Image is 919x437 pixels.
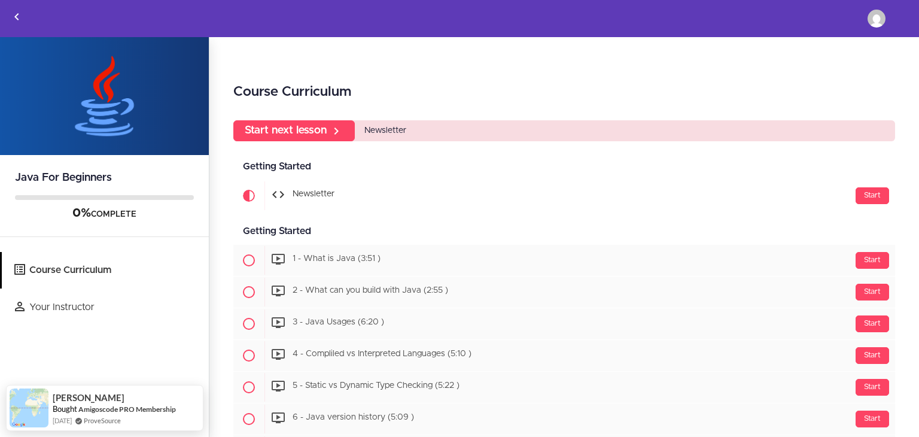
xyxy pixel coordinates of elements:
[2,252,209,289] a: Course Curriculum
[53,393,124,403] span: [PERSON_NAME]
[856,187,889,204] div: Start
[293,382,459,390] span: 5 - Static vs Dynamic Type Checking (5:22 )
[10,389,48,427] img: provesource social proof notification image
[856,284,889,301] div: Start
[293,318,384,327] span: 3 - Java Usages (6:20 )
[84,415,121,426] a: ProveSource
[53,415,72,426] span: [DATE]
[233,372,895,403] a: Start 5 - Static vs Dynamic Type Checking (5:22 )
[233,245,895,276] a: Start 1 - What is Java (3:51 )
[856,315,889,332] div: Start
[233,82,895,102] h2: Course Curriculum
[53,404,77,414] span: Bought
[293,287,448,295] span: 2 - What can you build with Java (2:55 )
[72,207,91,219] span: 0%
[10,10,24,24] svg: Back to courses
[856,379,889,396] div: Start
[233,180,895,211] a: Current item Start Newsletter
[233,308,895,339] a: Start 3 - Java Usages (6:20 )
[233,180,264,211] span: Current item
[233,120,355,141] a: Start next lesson
[233,277,895,308] a: Start 2 - What can you build with Java (2:55 )
[293,190,334,199] span: Newsletter
[856,411,889,427] div: Start
[78,405,176,414] a: Amigoscode PRO Membership
[868,10,885,28] img: sarperjaweed@gmail.com
[364,126,406,135] span: Newsletter
[293,414,414,422] span: 6 - Java version history (5:09 )
[15,206,194,221] div: COMPLETE
[293,255,381,263] span: 1 - What is Java (3:51 )
[856,347,889,364] div: Start
[293,350,471,359] span: 4 - Compliled vs Interpreted Languages (5:10 )
[233,340,895,371] a: Start 4 - Compliled vs Interpreted Languages (5:10 )
[1,1,33,37] a: Back to courses
[2,289,209,326] a: Your Instructor
[233,153,895,180] div: Getting Started
[233,403,895,435] a: Start 6 - Java version history (5:09 )
[233,218,895,245] div: Getting Started
[856,252,889,269] div: Start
